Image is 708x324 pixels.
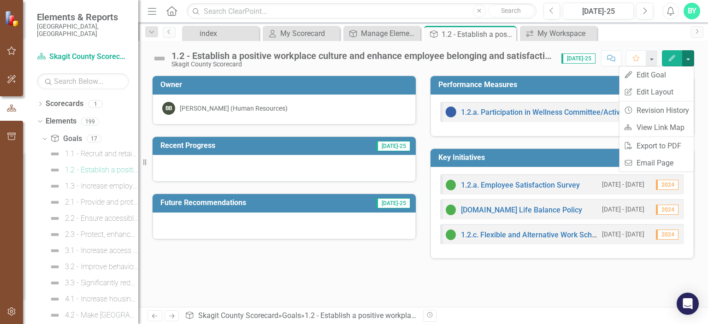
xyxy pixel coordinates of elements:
span: [DATE]-25 [561,53,596,64]
a: 3.3 - Significantly reduce unsheltered homelessness in our community and provide supports to peop... [47,276,138,290]
div: 3.2 - Improve behavioral health outcomes for people connected with the law and justice system. [65,263,138,271]
img: On Target [445,204,456,215]
button: Search [488,5,534,18]
span: 2024 [656,180,678,190]
a: Email Page [619,154,694,171]
input: Search ClearPoint... [187,3,536,19]
small: [DATE] - [DATE] [602,180,644,189]
h3: Performance Measures [438,81,689,89]
span: Search [501,7,521,14]
span: [DATE]-25 [376,198,410,208]
img: ClearPoint Strategy [5,11,21,27]
h3: Key Initiatives [438,153,689,162]
span: [DATE]-25 [376,141,410,151]
span: Elements & Reports [37,12,129,23]
a: Goals [50,134,82,144]
a: index [184,28,257,39]
div: 4.2 - Make [GEOGRAPHIC_DATA] a safe place to live, work and visit through Education, Enforcement ... [65,311,138,319]
div: 2.3 - Protect, enhance, and provide stewardship of our information technology assets. [65,230,138,239]
img: Not Defined [49,277,60,289]
div: 4.1 - Increase housing availability and affordability for people who live and work in [GEOGRAPHIC... [65,295,138,303]
div: 1 [88,100,103,108]
a: Revision History [619,102,694,119]
div: index [200,28,257,39]
a: 4.2 - Make [GEOGRAPHIC_DATA] a safe place to live, work and visit through Education, Enforcement ... [47,308,138,323]
div: 1.3 - Increase employee collaboration, knowledge, skills & abilities. [65,182,138,190]
a: 1.2.c. Flexible and Alternative Work Schedule Policy [461,230,632,239]
h3: Future Recommendations [160,199,338,207]
div: 1.2 - Establish a positive workplace culture and enhance employee belonging and satisfaction. [65,166,138,174]
div: Open Intercom Messenger [677,293,699,315]
a: Export to PDF [619,137,694,154]
a: 3.2 - Improve behavioral health outcomes for people connected with the law and justice system. [47,259,138,274]
img: Not Defined [49,148,60,159]
div: [DATE]-25 [566,6,631,17]
img: Not Defined [49,245,60,256]
a: [DOMAIN_NAME] Life Balance Policy [461,206,582,214]
a: 2.1 - Provide and protect County infrastructure for to support resiliency, sustainability, and we... [47,195,138,210]
a: View Link Map [619,119,694,136]
span: 2024 [656,205,678,215]
div: Skagit County Scorecard [171,61,552,68]
a: Scorecards [46,99,83,109]
div: [PERSON_NAME] (Human Resources) [180,104,288,113]
small: [GEOGRAPHIC_DATA], [GEOGRAPHIC_DATA] [37,23,129,38]
a: 2.3 - Protect, enhance, and provide stewardship of our information technology assets. [47,227,138,242]
img: No Information [445,106,456,118]
div: 3.1 - Increase access to behavioral health outreach, support, and services. [65,247,138,255]
img: Not Defined [49,181,60,192]
a: Edit Goal [619,66,694,83]
button: [DATE]-25 [563,3,634,19]
h3: Owner [160,81,411,89]
a: My Scorecard [265,28,337,39]
h3: Recent Progress [160,141,313,150]
img: Not Defined [49,261,60,272]
a: Goals [282,311,301,320]
div: 1.2 - Establish a positive workplace culture and enhance employee belonging and satisfaction. [305,311,610,320]
img: Not Defined [49,165,60,176]
div: My Workspace [537,28,595,39]
img: Not Defined [49,310,60,321]
div: 1.1 - Recruit and retain a strong and engaged workforce. [65,150,138,158]
a: Elements [46,116,77,127]
input: Search Below... [37,73,129,89]
a: Skagit County Scorecard [37,52,129,62]
div: » » [185,311,416,321]
a: Manage Elements [346,28,418,39]
div: 2.1 - Provide and protect County infrastructure for to support resiliency, sustainability, and we... [65,198,138,206]
img: Not Defined [152,51,167,66]
a: 4.1 - Increase housing availability and affordability for people who live and work in [GEOGRAPHIC... [47,292,138,306]
span: 2024 [656,230,678,240]
a: My Workspace [522,28,595,39]
div: 199 [81,118,99,125]
div: 2.2 - Ensure accessible and safe county facilities. [65,214,138,223]
img: Not Defined [49,213,60,224]
img: On Target [445,179,456,190]
small: [DATE] - [DATE] [602,230,644,239]
div: Manage Elements [361,28,418,39]
a: Skagit County Scorecard [198,311,278,320]
a: 1.2.a. Employee Satisfaction Survey [461,181,580,189]
div: My Scorecard [280,28,337,39]
a: 1.2 - Establish a positive workplace culture and enhance employee belonging and satisfaction. [47,163,138,177]
img: Not Defined [49,197,60,208]
a: Edit Layout [619,83,694,100]
img: Not Defined [49,229,60,240]
a: 1.2.a. Participation in Wellness Committee/Activities [461,108,634,117]
button: BY [684,3,700,19]
a: 1.3 - Increase employee collaboration, knowledge, skills & abilities. [47,179,138,194]
div: 1.2 - Establish a positive workplace culture and enhance employee belonging and satisfaction. [171,51,552,61]
a: 3.1 - Increase access to behavioral health outreach, support, and services. [47,243,138,258]
small: [DATE] - [DATE] [602,205,644,214]
div: 3.3 - Significantly reduce unsheltered homelessness in our community and provide supports to peop... [65,279,138,287]
img: On Target [445,229,456,240]
div: 17 [87,135,101,143]
div: 1.2 - Establish a positive workplace culture and enhance employee belonging and satisfaction. [442,29,514,40]
img: Not Defined [49,294,60,305]
div: BB [162,102,175,115]
a: 1.1 - Recruit and retain a strong and engaged workforce. [47,147,138,161]
a: 2.2 - Ensure accessible and safe county facilities. [47,211,138,226]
